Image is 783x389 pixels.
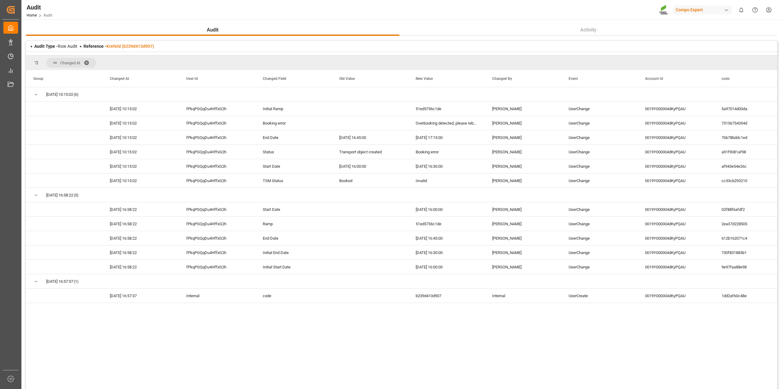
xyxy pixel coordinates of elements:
div: b239d413d907 [408,289,485,303]
div: Compo Expert [673,6,732,14]
div: 0019Y000004dKyPQAU [638,202,714,216]
div: UserChange [561,245,638,260]
div: Overbooking detected, please rebook this timeslot to a free slot. [408,116,485,130]
span: Audit Type - [34,44,58,49]
span: Changed Field [263,77,286,81]
div: [DATE] 16:58:22 [102,260,179,274]
div: [DATE] 16:57:37 [102,289,179,303]
div: 0019Y000004dKyPQAU [638,159,714,173]
div: UserChange [561,174,638,188]
div: Status [255,145,332,159]
div: fPkqPGQqDu4HffxG2h [179,231,255,245]
a: Krefeld (b239d413d907) [106,44,154,49]
button: show 0 new notifications [734,3,748,17]
div: 0019Y000004dKyPQAU [638,174,714,188]
div: End Date [255,130,332,144]
div: 0019Y000004dKyPQAU [638,116,714,130]
div: 0019Y000004dKyPQAU [638,130,714,144]
span: Changed By [492,77,512,81]
div: [DATE] 16:00:00 [408,202,485,216]
div: Booked [332,174,408,188]
div: fPkqPGQqDu4HffxG2h [179,202,255,216]
span: Activity [578,26,599,34]
div: Audit [27,3,52,12]
div: fPkqPGQqDu4HffxG2h [179,260,255,274]
div: 0019Y000004dKyPQAU [638,102,714,116]
div: [DATE] 16:58:22 [102,217,179,231]
div: 0019Y000004dKyPQAU [638,145,714,159]
div: [PERSON_NAME] [485,202,561,216]
div: [DATE] 16:30:00 [408,245,485,260]
div: TSM Status [255,174,332,188]
div: fPkqPGQqDu4HffxG2h [179,102,255,116]
span: (1) [74,275,79,289]
span: User Id [186,77,198,81]
div: UserCreate [561,289,638,303]
div: UserChange [561,130,638,144]
div: [PERSON_NAME] [485,130,561,144]
div: 51ed5756c1de [408,102,485,116]
div: 51ed5756c1de [408,217,485,231]
div: 0019Y000004dKyPQAU [638,289,714,303]
div: Internal [179,289,255,303]
div: [PERSON_NAME] [485,145,561,159]
div: fPkqPGQqDu4HffxG2h [179,130,255,144]
div: Start Date [255,202,332,216]
div: Invalid [408,174,485,188]
div: code [255,289,332,303]
div: [PERSON_NAME] [485,245,561,260]
div: UserChange [561,145,638,159]
div: Transport object created [332,145,408,159]
div: Ramp [255,217,332,231]
div: Booking error [255,116,332,130]
span: Old Value [339,77,355,81]
span: Event [569,77,578,81]
button: Activity [399,24,777,36]
span: Reference - [83,44,154,49]
button: Help Center [748,3,762,17]
button: Compo Expert [673,4,734,16]
div: UserChange [561,260,638,274]
div: [PERSON_NAME] [485,116,561,130]
div: fPkqPGQqDu4HffxG2h [179,145,255,159]
div: [PERSON_NAME] [485,231,561,245]
span: code [722,77,729,81]
div: [DATE] 10:15:02 [102,174,179,188]
div: [DATE] 17:15:00 [408,130,485,144]
div: UserChange [561,116,638,130]
div: [DATE] 10:15:02 [102,102,179,116]
div: [DATE] 10:15:02 [102,159,179,173]
div: [DATE] 10:15:02 [102,145,179,159]
a: Home [27,13,37,17]
button: Audit [26,24,399,36]
div: 0019Y000004dKyPQAU [638,217,714,231]
img: Screenshot%202023-09-29%20at%2010.02.21.png_1712312052.png [659,5,669,15]
div: [PERSON_NAME] [485,102,561,116]
div: [DATE] 16:00:00 [408,260,485,274]
div: [DATE] 16:45:00 [332,130,408,144]
div: 0019Y000004dKyPQAU [638,245,714,260]
span: New Value [416,77,433,81]
span: [DATE] 10:15:02 [46,88,73,102]
div: [DATE] 10:15:02 [102,116,179,130]
div: fPkqPGQqDu4HffxG2h [179,174,255,188]
div: UserChange [561,202,638,216]
div: Initial End Date [255,245,332,260]
div: [DATE] 16:30:00 [408,159,485,173]
div: [DATE] 16:45:00 [408,231,485,245]
div: Booking error [408,145,485,159]
span: [DATE] 16:58:22 [46,188,73,202]
div: 0019Y000004dKyPQAU [638,260,714,274]
div: fPkqPGQqDu4HffxG2h [179,159,255,173]
span: [DATE] 16:57:37 [46,275,73,289]
div: Start Date [255,159,332,173]
div: UserChange [561,159,638,173]
div: End Date [255,231,332,245]
div: [DATE] 16:00:00 [332,159,408,173]
span: Audit [204,26,221,34]
div: [DATE] 10:15:02 [102,130,179,144]
div: Initial Start Date [255,260,332,274]
div: UserChange [561,231,638,245]
span: Changed At [60,61,80,65]
div: fPkqPGQqDu4HffxG2h [179,116,255,130]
